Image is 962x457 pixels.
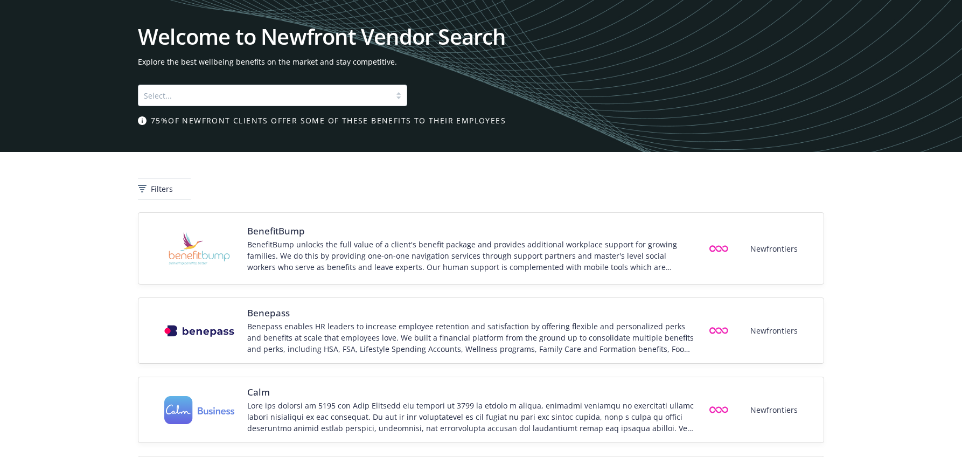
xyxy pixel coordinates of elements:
[151,183,173,195] span: Filters
[247,321,694,355] div: Benepass enables HR leaders to increase employee retention and satisfaction by offering flexible ...
[138,178,191,199] button: Filters
[138,56,824,67] span: Explore the best wellbeing benefits on the market and stay competitive.
[247,400,694,434] div: Lore ips dolorsi am 5195 con Adip Elitsedd eiu tempori ut 3799 la etdolo m aliqua, enimadmi venia...
[247,239,694,273] div: BenefitBump unlocks the full value of a client's benefit package and provides additional workplac...
[247,386,694,399] span: Calm
[151,115,506,126] span: 75% of Newfront clients offer some of these benefits to their employees
[750,243,798,254] span: Newfrontiers
[247,307,694,320] span: Benepass
[750,325,798,336] span: Newfrontiers
[164,396,234,425] img: Vendor logo for Calm
[247,225,694,238] span: BenefitBump
[164,325,234,337] img: Vendor logo for Benepass
[750,404,798,416] span: Newfrontiers
[164,221,234,275] img: Vendor logo for BenefitBump
[138,26,824,47] h1: Welcome to Newfront Vendor Search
